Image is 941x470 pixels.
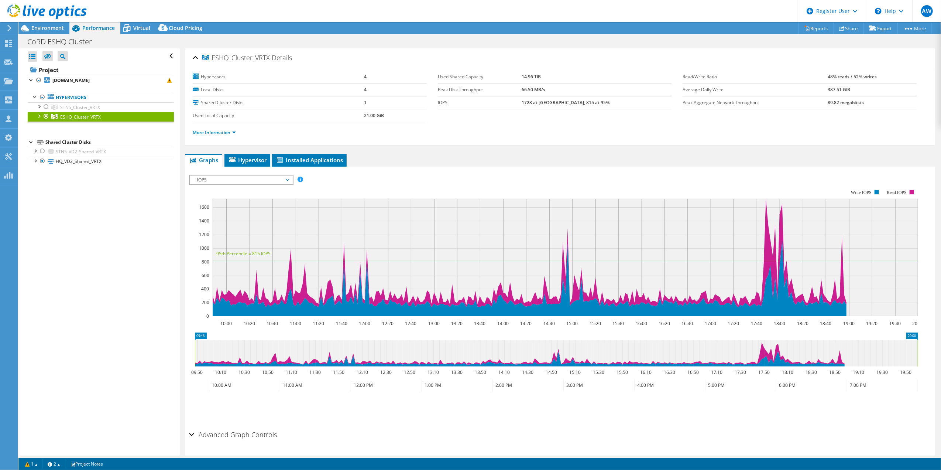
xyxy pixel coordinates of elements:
text: Read IOPS [887,190,907,195]
a: STN5_VD2_Shared_VRTX [28,147,174,156]
text: 17:10 [711,369,723,375]
text: 14:30 [522,369,534,375]
text: 16:30 [664,369,676,375]
a: More Information [193,129,236,136]
a: HQ_VD2_Shared_VRTX [28,157,174,166]
text: 200 [202,299,209,306]
label: Shared Cluster Disks [193,99,364,106]
label: Average Daily Write [683,86,828,93]
text: 14:50 [546,369,557,375]
text: 15:20 [590,320,601,327]
a: Reports [799,23,834,34]
text: 19:10 [853,369,865,375]
b: 14.96 TiB [522,74,541,80]
h2: Advanced Graph Controls [189,427,277,442]
text: 18:40 [820,320,832,327]
text: 17:00 [705,320,717,327]
text: 19:50 [900,369,912,375]
text: 12:50 [404,369,416,375]
label: Used Local Capacity [193,112,364,119]
a: [DOMAIN_NAME] [28,76,174,85]
text: 11:40 [336,320,348,327]
text: 16:50 [688,369,699,375]
h1: CoRD ESHQ Cluster [24,38,103,46]
text: 10:40 [267,320,278,327]
b: 48% reads / 52% writes [828,74,877,80]
text: 14:10 [499,369,510,375]
span: IOPS [193,176,288,184]
text: 20:00 [913,320,924,327]
text: 1200 [199,231,209,238]
text: 11:10 [286,369,298,375]
text: 10:20 [244,320,255,327]
text: 15:30 [593,369,605,375]
label: Read/Write Ratio [683,73,828,81]
label: Used Shared Capacity [438,73,522,81]
text: 10:00 [221,320,232,327]
label: IOPS [438,99,522,106]
text: 09:50 [192,369,203,375]
a: Hypervisors [28,93,174,102]
a: 2 [42,459,65,469]
text: 13:00 [429,320,440,327]
b: 1728 at [GEOGRAPHIC_DATA], 815 at 95% [522,99,609,106]
a: 1 [20,459,43,469]
text: 800 [202,259,209,265]
text: 400 [201,286,209,292]
span: Performance [82,24,115,31]
text: 12:20 [382,320,394,327]
text: 1600 [199,204,209,210]
text: 95th Percentile = 815 IOPS [216,251,271,257]
span: STN5_Cluster_VRTX [60,104,100,110]
span: Details [272,53,292,62]
b: [DOMAIN_NAME] [52,77,90,84]
a: ESHQ_Cluster_VRTX [28,112,174,122]
b: 387.51 GiB [828,86,850,93]
text: 19:40 [890,320,901,327]
text: 10:30 [239,369,250,375]
text: 10:50 [262,369,274,375]
text: 16:20 [659,320,670,327]
label: Peak Aggregate Network Throughput [683,99,828,106]
text: 1400 [199,218,209,224]
text: 16:40 [682,320,693,327]
b: 4 [364,74,367,80]
text: 1000 [199,245,209,251]
text: 11:50 [333,369,345,375]
span: Hypervisor [228,156,267,164]
svg: \n [875,8,882,14]
text: 0 [206,313,209,319]
text: 13:20 [451,320,463,327]
text: 17:30 [735,369,746,375]
text: 11:30 [310,369,321,375]
span: Virtual [133,24,150,31]
span: Environment [31,24,64,31]
text: 17:20 [728,320,739,327]
span: Installed Applications [276,156,343,164]
span: AW [921,5,933,17]
text: 15:40 [613,320,624,327]
text: 18:30 [806,369,817,375]
text: 13:50 [475,369,487,375]
text: 11:20 [313,320,324,327]
span: ESHQ_Cluster_VRTX [202,54,270,62]
a: Export [863,23,898,34]
b: 4 [364,86,367,93]
text: 19:30 [877,369,888,375]
b: 66.50 MB/s [522,86,545,93]
text: 13:30 [451,369,463,375]
text: 18:00 [774,320,786,327]
span: ESHQ_Cluster_VRTX [60,114,101,120]
text: 600 [202,272,209,279]
text: 11:00 [290,320,302,327]
a: Share [834,23,864,34]
b: 21.00 GiB [364,112,384,119]
a: Project Notes [65,459,108,469]
text: Write IOPS [851,190,872,195]
text: 16:00 [636,320,648,327]
text: 16:10 [641,369,652,375]
span: Graphs [189,156,218,164]
text: 12:40 [405,320,417,327]
text: 17:40 [751,320,763,327]
span: Cloud Pricing [169,24,202,31]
